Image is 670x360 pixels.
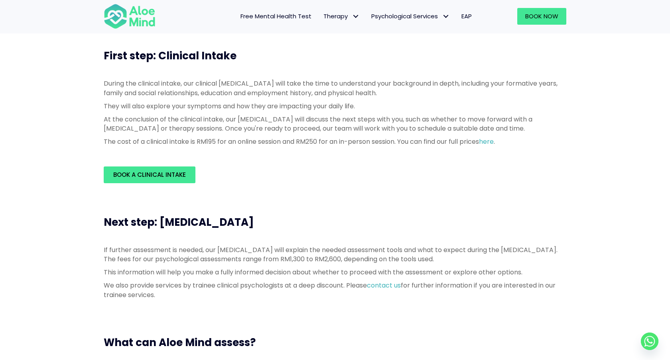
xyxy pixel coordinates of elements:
img: Aloe mind Logo [104,3,156,29]
a: Book Now [517,8,566,25]
p: We also provide services by trainee clinical psychologists at a deep discount. Please for further... [104,281,566,299]
p: They will also explore your symptoms and how they are impacting your daily life. [104,102,566,111]
p: The cost of a clinical intake is RM195 for an online session and RM250 for an in-person session. ... [104,137,566,146]
span: Book a Clinical Intake [113,170,186,179]
span: Free Mental Health Test [240,12,311,20]
a: Book a Clinical Intake [104,166,195,183]
a: contact us [367,281,401,290]
span: Book Now [525,12,558,20]
span: First step: Clinical Intake [104,49,236,63]
span: Therapy: submenu [350,11,361,22]
a: TherapyTherapy: submenu [317,8,365,25]
a: Whatsapp [641,333,658,350]
nav: Menu [166,8,478,25]
p: This information will help you make a fully informed decision about whether to proceed with the a... [104,268,566,277]
a: EAP [455,8,478,25]
span: Therapy [323,12,359,20]
span: What can Aloe Mind assess? [104,335,256,350]
p: If further assessment is needed, our [MEDICAL_DATA] will explain the needed assessment tools and ... [104,245,566,264]
a: Free Mental Health Test [235,8,317,25]
span: Next step: [MEDICAL_DATA] [104,215,254,229]
p: During the clinical intake, our clinical [MEDICAL_DATA] will take the time to understand your bac... [104,79,566,97]
a: Psychological ServicesPsychological Services: submenu [365,8,455,25]
span: EAP [461,12,472,20]
a: here [479,137,494,146]
span: Psychological Services: submenu [440,11,451,22]
span: Psychological Services [371,12,449,20]
p: At the conclusion of the clinical intake, our [MEDICAL_DATA] will discuss the next steps with you... [104,115,566,133]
